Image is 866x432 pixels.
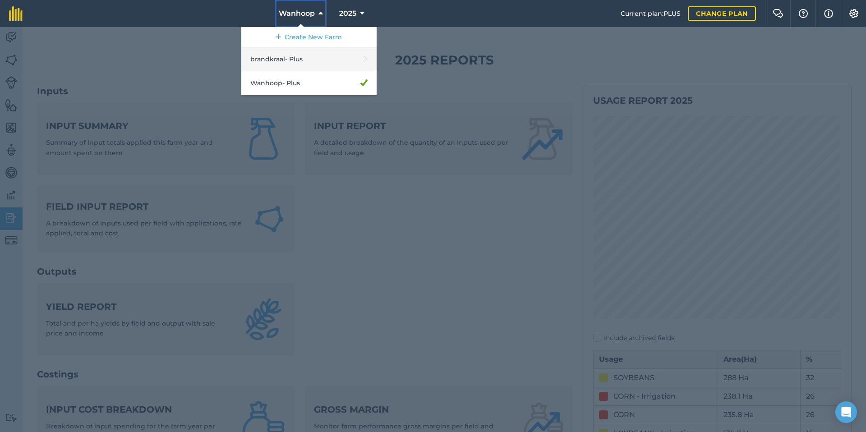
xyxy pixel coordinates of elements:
[835,401,857,423] div: Open Intercom Messenger
[773,9,783,18] img: Two speech bubbles overlapping with the left bubble in the forefront
[824,8,833,19] img: svg+xml;base64,PHN2ZyB4bWxucz0iaHR0cDovL3d3dy53My5vcmcvMjAwMC9zdmciIHdpZHRoPSIxNyIgaGVpZ2h0PSIxNy...
[9,6,23,21] img: fieldmargin Logo
[798,9,809,18] img: A question mark icon
[241,47,377,71] a: brandkraal- Plus
[848,9,859,18] img: A cog icon
[241,27,377,47] a: Create New Farm
[241,71,377,95] a: Wanhoop- Plus
[621,9,681,18] span: Current plan : PLUS
[279,8,315,19] span: Wanhoop
[339,8,356,19] span: 2025
[688,6,756,21] a: Change plan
